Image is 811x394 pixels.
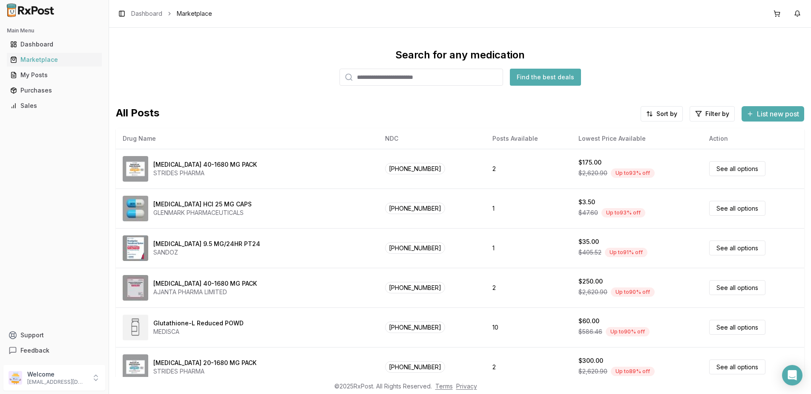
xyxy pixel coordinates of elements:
[153,367,256,376] div: STRIDES PHARMA
[757,109,799,119] span: List new post
[709,359,765,374] a: See all options
[709,320,765,335] a: See all options
[578,367,607,376] span: $2,620.90
[7,98,102,113] a: Sales
[611,287,655,297] div: Up to 90 % off
[123,315,148,340] img: Glutathione-L Reduced POWD
[3,68,105,82] button: My Posts
[3,84,105,97] button: Purchases
[385,282,445,293] span: [PHONE_NUMBER]
[123,156,148,182] img: Omeprazole-Sodium Bicarbonate 40-1680 MG PACK
[10,40,98,49] div: Dashboard
[153,319,244,327] div: Glutathione-L Reduced POWD
[510,69,581,86] button: Find the best deals
[123,275,148,301] img: Omeprazole-Sodium Bicarbonate 40-1680 MG PACK
[578,158,601,167] div: $175.00
[486,307,572,347] td: 10
[10,101,98,110] div: Sales
[709,280,765,295] a: See all options
[395,48,525,62] div: Search for any medication
[578,248,601,257] span: $405.52
[385,203,445,214] span: [PHONE_NUMBER]
[572,128,702,149] th: Lowest Price Available
[435,382,453,390] a: Terms
[3,53,105,67] button: Marketplace
[486,347,572,387] td: 2
[742,106,804,122] button: List new post
[7,37,102,52] a: Dashboard
[742,110,804,119] a: List new post
[123,354,148,380] img: Omeprazole-Sodium Bicarbonate 20-1680 MG PACK
[641,106,683,122] button: Sort by
[20,346,49,355] span: Feedback
[378,128,486,149] th: NDC
[578,198,595,206] div: $3.50
[7,27,102,34] h2: Main Menu
[131,9,212,18] nav: breadcrumb
[27,370,86,379] p: Welcome
[10,71,98,79] div: My Posts
[578,209,598,217] span: $47.60
[153,248,260,257] div: SANDOZ
[116,106,159,122] span: All Posts
[7,67,102,83] a: My Posts
[578,288,607,296] span: $2,620.90
[385,322,445,333] span: [PHONE_NUMBER]
[606,327,650,336] div: Up to 90 % off
[27,379,86,385] p: [EMAIL_ADDRESS][DOMAIN_NAME]
[578,238,599,246] div: $35.00
[153,209,252,217] div: GLENMARK PHARMACEUTICALS
[385,361,445,373] span: [PHONE_NUMBER]
[7,52,102,67] a: Marketplace
[656,110,677,118] span: Sort by
[131,9,162,18] a: Dashboard
[705,110,729,118] span: Filter by
[456,382,477,390] a: Privacy
[578,317,599,325] div: $60.00
[10,55,98,64] div: Marketplace
[702,128,804,149] th: Action
[578,169,607,177] span: $2,620.90
[709,201,765,216] a: See all options
[3,3,58,17] img: RxPost Logo
[486,149,572,188] td: 2
[578,277,603,286] div: $250.00
[385,242,445,254] span: [PHONE_NUMBER]
[486,128,572,149] th: Posts Available
[486,188,572,228] td: 1
[153,240,260,248] div: [MEDICAL_DATA] 9.5 MG/24HR PT24
[123,235,148,261] img: Rivastigmine 9.5 MG/24HR PT24
[153,288,257,296] div: AJANTA PHARMA LIMITED
[153,327,244,336] div: MEDISCA
[177,9,212,18] span: Marketplace
[611,367,655,376] div: Up to 89 % off
[486,268,572,307] td: 2
[486,228,572,268] td: 1
[690,106,735,122] button: Filter by
[3,327,105,343] button: Support
[578,356,603,365] div: $300.00
[153,169,257,177] div: STRIDES PHARMA
[153,359,256,367] div: [MEDICAL_DATA] 20-1680 MG PACK
[116,128,378,149] th: Drug Name
[123,196,148,221] img: Atomoxetine HCl 25 MG CAPS
[782,365,802,385] div: Open Intercom Messenger
[385,163,445,174] span: [PHONE_NUMBER]
[7,83,102,98] a: Purchases
[709,240,765,255] a: See all options
[153,200,252,209] div: [MEDICAL_DATA] HCl 25 MG CAPS
[3,343,105,358] button: Feedback
[605,248,647,257] div: Up to 91 % off
[3,38,105,51] button: Dashboard
[3,99,105,113] button: Sales
[153,279,257,288] div: [MEDICAL_DATA] 40-1680 MG PACK
[153,160,257,169] div: [MEDICAL_DATA] 40-1680 MG PACK
[611,168,655,178] div: Up to 93 % off
[10,86,98,95] div: Purchases
[9,371,22,385] img: User avatar
[709,161,765,176] a: See all options
[601,208,645,217] div: Up to 93 % off
[578,327,602,336] span: $586.46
